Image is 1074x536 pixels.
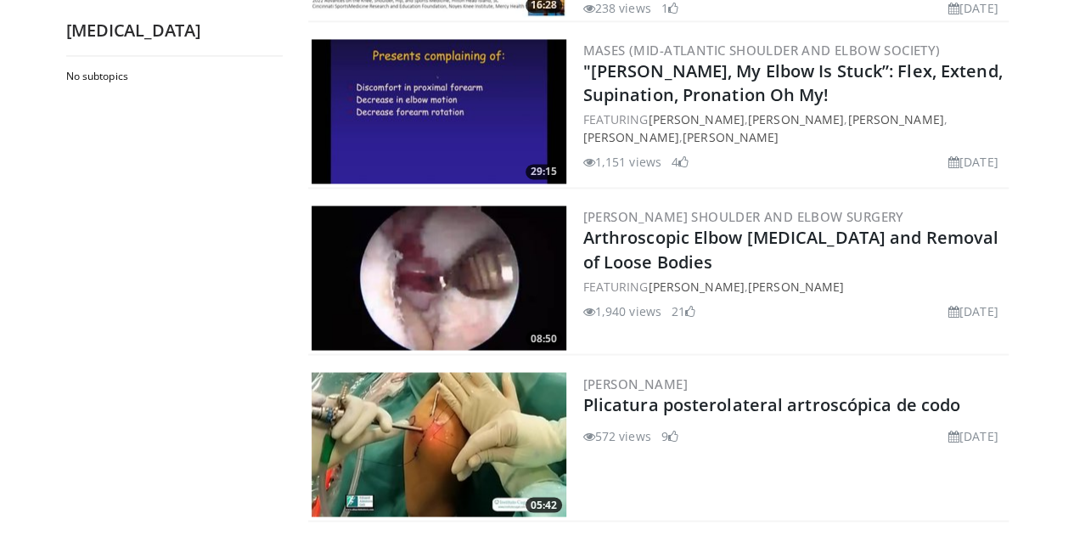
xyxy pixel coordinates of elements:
[648,278,744,294] a: [PERSON_NAME]
[526,497,562,512] span: 05:42
[672,302,695,319] li: 21
[312,206,566,350] img: 521acb55-440b-4875-869f-37cc244b3623.300x170_q85_crop-smart_upscale.jpg
[583,277,1005,295] div: FEATURING ,
[948,426,998,444] li: [DATE]
[672,153,689,171] li: 4
[583,208,904,225] a: [PERSON_NAME] Shoulder and Elbow Surgery
[948,302,998,319] li: [DATE]
[583,226,999,273] a: Arthroscopic Elbow [MEDICAL_DATA] and Removal of Loose Bodies
[312,372,566,516] img: fb7995bf-82e1-454b-abc9-883f33a8ee22.300x170_q85_crop-smart_upscale.jpg
[583,392,961,415] a: Plicatura posterolateral artroscópica de codo
[583,302,661,319] li: 1,940 views
[312,39,566,183] a: 29:15
[583,59,1003,106] a: "[PERSON_NAME], My Elbow Is Stuck”: Flex, Extend, Supination, Pronation Oh My!
[526,164,562,179] span: 29:15
[583,153,661,171] li: 1,151 views
[526,330,562,346] span: 08:50
[583,426,651,444] li: 572 views
[583,110,1005,146] div: FEATURING , , , ,
[583,129,679,145] a: [PERSON_NAME]
[583,375,688,392] a: [PERSON_NAME]
[583,42,941,59] a: MASES (Mid-Atlantic Shoulder and Elbow Society)
[661,426,678,444] li: 9
[683,129,779,145] a: [PERSON_NAME]
[312,206,566,350] a: 08:50
[748,278,844,294] a: [PERSON_NAME]
[66,20,283,42] h2: [MEDICAL_DATA]
[312,39,566,183] img: 6f7d79e7-065f-420e-ac8e-060c68cc446a.300x170_q85_crop-smart_upscale.jpg
[648,111,744,127] a: [PERSON_NAME]
[312,372,566,516] a: 05:42
[66,70,278,83] h2: No subtopics
[847,111,943,127] a: [PERSON_NAME]
[748,111,844,127] a: [PERSON_NAME]
[948,153,998,171] li: [DATE]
